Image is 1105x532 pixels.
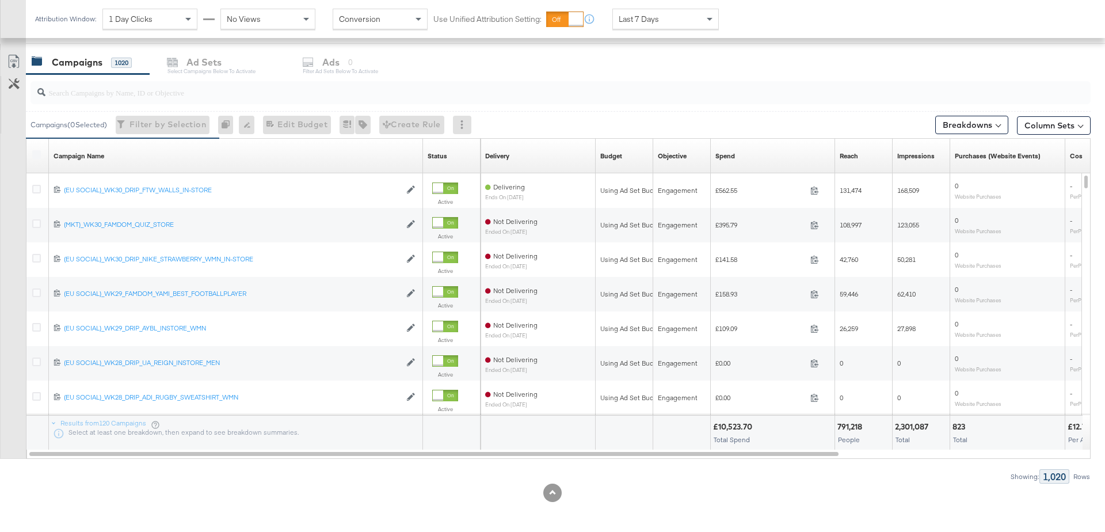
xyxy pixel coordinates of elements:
sub: Website Purchases [955,400,1001,407]
span: Engagement [658,290,698,298]
div: Objective [658,151,687,161]
span: 1 Day Clicks [109,14,153,24]
span: £141.58 [715,255,806,264]
sub: ended on [DATE] [485,298,538,304]
label: Use Unified Attribution Setting: [433,14,542,25]
span: £395.79 [715,221,806,229]
div: Budget [600,151,622,161]
div: (MKT)_WK30_FAMDOM_QUIZ_STORE [64,220,401,229]
input: Search Campaigns by Name, ID or Objective [45,77,993,99]
sub: ended on [DATE] [485,229,538,235]
sub: Per Purchase [1070,193,1100,200]
div: Delivery [485,151,509,161]
span: 0 [955,320,958,328]
button: Breakdowns [935,116,1008,134]
a: Your campaign name. [54,151,104,161]
span: Engagement [658,393,698,402]
div: Purchases (Website Events) [955,151,1041,161]
span: 0 [955,250,958,259]
label: Active [432,302,458,309]
sub: Per Purchase [1070,331,1100,338]
span: 0 [897,359,901,367]
button: Column Sets [1017,116,1091,135]
a: The number of people your ad was served to. [840,151,858,161]
a: Your campaign's objective. [658,151,687,161]
div: Spend [715,151,735,161]
span: Not Delivering [493,355,538,364]
div: £10,523.70 [713,421,756,432]
span: Not Delivering [493,252,538,260]
sub: Website Purchases [955,193,1001,200]
div: 1,020 [1039,469,1069,484]
sub: Per Purchase [1070,227,1100,234]
span: 0 [955,389,958,397]
div: Using Ad Set Budget [600,324,664,333]
span: Engagement [658,324,698,333]
div: Using Ad Set Budget [600,393,664,402]
sub: Website Purchases [955,366,1001,373]
a: (EU SOCIAL)_WK28_DRIP_UA_REIGN_INSTORE_MEN [64,358,401,368]
label: Active [432,405,458,413]
div: £12.79 [1068,421,1094,432]
span: 50,281 [897,255,916,264]
span: 42,760 [840,255,858,264]
div: Campaigns [52,56,102,69]
span: Per Action [1068,435,1100,444]
div: Using Ad Set Budget [600,359,664,368]
sub: ended on [DATE] [485,332,538,339]
sub: Per Purchase [1070,262,1100,269]
div: (EU SOCIAL)_WK29_FAMDOM_YAMI_BEST_FOOTBALLPLAYER [64,289,401,298]
label: Active [432,336,458,344]
a: The number of times your ad was served. On mobile apps an ad is counted as served the first time ... [897,151,935,161]
sub: ended on [DATE] [485,367,538,373]
div: 791,218 [837,421,866,432]
div: Campaigns ( 0 Selected) [31,120,107,130]
a: Shows the current state of your Ad Campaign. [428,151,447,161]
div: Status [428,151,447,161]
span: 0 [955,216,958,225]
span: Engagement [658,186,698,195]
span: Conversion [339,14,380,24]
span: 26,259 [840,324,858,333]
label: Active [432,371,458,378]
span: 123,055 [897,221,919,229]
div: Reach [840,151,858,161]
div: Impressions [897,151,935,161]
span: Not Delivering [493,217,538,226]
sub: ends on [DATE] [485,194,525,200]
span: 0 [840,359,843,367]
span: 59,446 [840,290,858,298]
span: Not Delivering [493,286,538,295]
div: (EU SOCIAL)_WK28_DRIP_ADI_RUGBY_SWEATSHIRT_WMN [64,393,401,402]
a: The total amount spent to date. [715,151,735,161]
span: £0.00 [715,359,806,367]
sub: Per Purchase [1070,366,1100,373]
span: 131,474 [840,186,862,195]
span: - [1070,285,1072,294]
span: No Views [227,14,261,24]
div: Using Ad Set Budget [600,255,664,264]
sub: Website Purchases [955,262,1001,269]
span: £562.55 [715,186,806,195]
span: 0 [840,393,843,402]
div: (EU SOCIAL)_WK30_DRIP_NIKE_STRAWBERRY_WMN_IN-STORE [64,254,401,264]
sub: Website Purchases [955,297,1001,303]
span: - [1070,320,1072,328]
span: People [838,435,860,444]
a: The maximum amount you're willing to spend on your ads, on average each day or over the lifetime ... [600,151,622,161]
span: Engagement [658,359,698,367]
a: The number of times a purchase was made tracked by your Custom Audience pixel on your website aft... [955,151,1041,161]
a: (EU SOCIAL)_WK30_DRIP_FTW_WALLS_IN-STORE [64,185,401,195]
span: 168,509 [897,186,919,195]
span: 27,898 [897,324,916,333]
a: Reflects the ability of your Ad Campaign to achieve delivery based on ad states, schedule and bud... [485,151,509,161]
span: 0 [955,354,958,363]
div: Using Ad Set Budget [600,221,664,230]
span: - [1070,181,1072,190]
span: Total [896,435,910,444]
span: 0 [897,393,901,402]
sub: Website Purchases [955,227,1001,234]
div: Using Ad Set Budget [600,290,664,299]
div: Attribution Window: [35,15,97,23]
